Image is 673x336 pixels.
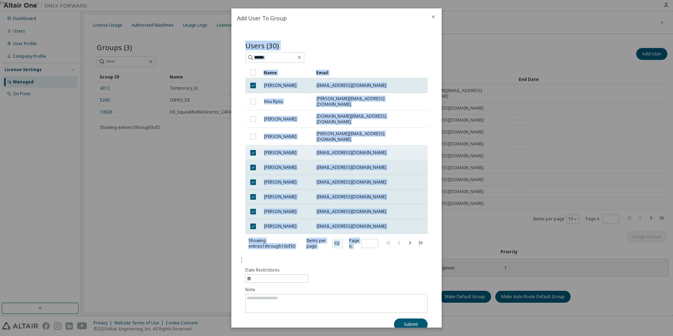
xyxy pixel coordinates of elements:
span: [PERSON_NAME] [264,134,297,139]
span: [PERSON_NAME] [264,150,297,156]
span: Hou Ryou [264,99,283,104]
span: [EMAIL_ADDRESS][DOMAIN_NAME] [317,150,386,156]
span: [DOMAIN_NAME][EMAIL_ADDRESS][DOMAIN_NAME] [317,114,415,125]
span: Date Restrictions [245,267,280,273]
span: Showing entries 1 through 10 of 30 [249,238,295,249]
span: [EMAIL_ADDRESS][DOMAIN_NAME] [317,224,386,229]
span: [PERSON_NAME][EMAIL_ADDRESS][DOMAIN_NAME] [317,131,415,142]
span: [EMAIL_ADDRESS][DOMAIN_NAME] [317,179,386,185]
button: 10 [334,241,341,246]
span: [PERSON_NAME][EMAIL_ADDRESS][DOMAIN_NAME] [317,96,415,107]
span: [PERSON_NAME] [264,224,297,229]
button: information [245,267,308,283]
span: [PERSON_NAME] [264,194,297,200]
div: Name [264,67,311,78]
span: [EMAIL_ADDRESS][DOMAIN_NAME] [317,209,386,214]
label: Note [245,287,428,293]
span: [EMAIL_ADDRESS][DOMAIN_NAME] [317,194,386,200]
span: [PERSON_NAME] [264,83,297,88]
span: [PERSON_NAME] [264,165,297,170]
span: [PERSON_NAME] [264,116,297,122]
span: [PERSON_NAME] [264,179,297,185]
button: close [430,14,436,20]
span: Users (30) [245,41,279,50]
span: [EMAIL_ADDRESS][DOMAIN_NAME] [317,165,386,170]
span: Items per page [306,238,343,249]
button: Submit [394,318,428,330]
span: [PERSON_NAME] [264,209,297,214]
span: [EMAIL_ADDRESS][DOMAIN_NAME] [317,83,386,88]
h2: Add User To Group [231,8,425,28]
div: Email [316,67,416,78]
span: Page n. [349,238,378,249]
